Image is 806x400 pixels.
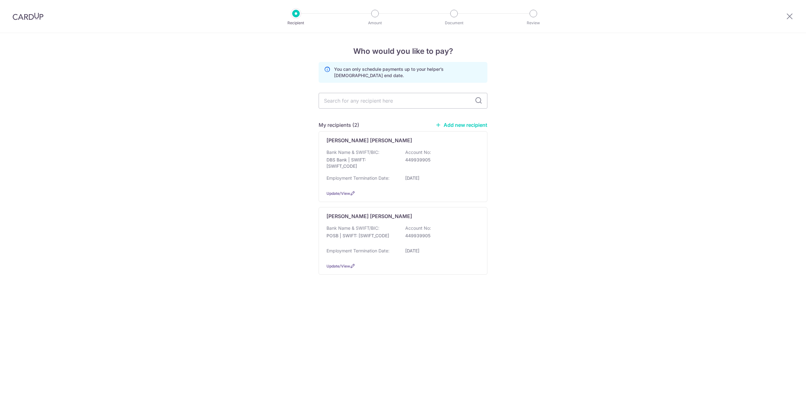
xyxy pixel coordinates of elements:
[326,248,389,254] p: Employment Termination Date:
[405,175,476,181] p: [DATE]
[435,122,487,128] a: Add new recipient
[326,137,412,144] p: [PERSON_NAME] [PERSON_NAME]
[334,66,482,79] p: You can only schedule payments up to your helper’s [DEMOGRAPHIC_DATA] end date.
[326,212,412,220] p: [PERSON_NAME] [PERSON_NAME]
[326,157,397,169] p: DBS Bank | SWIFT: [SWIFT_CODE]
[326,225,379,231] p: Bank Name & SWIFT/BIC:
[326,233,397,239] p: POSB | SWIFT: [SWIFT_CODE]
[405,248,476,254] p: [DATE]
[431,20,477,26] p: Document
[405,233,476,239] p: 449939905
[326,191,350,196] a: Update/View
[319,46,487,57] h4: Who would you like to pay?
[319,93,487,109] input: Search for any recipient here
[405,225,431,231] p: Account No:
[326,175,389,181] p: Employment Termination Date:
[273,20,319,26] p: Recipient
[326,264,350,268] a: Update/View
[405,157,476,163] p: 449939905
[405,149,431,155] p: Account No:
[13,13,43,20] img: CardUp
[319,121,359,129] h5: My recipients (2)
[352,20,398,26] p: Amount
[326,149,379,155] p: Bank Name & SWIFT/BIC:
[766,381,800,397] iframe: Opens a widget where you can find more information
[510,20,557,26] p: Review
